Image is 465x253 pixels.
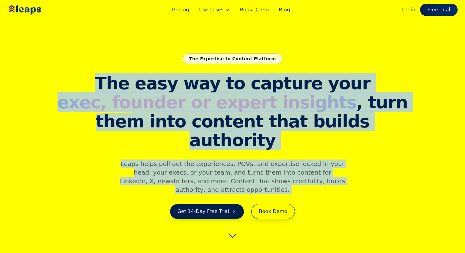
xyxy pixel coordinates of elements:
[55,112,410,150] span: them into content that builds authority
[183,53,282,64] div: The Expertise to Content Platform
[420,4,458,16] a: Free Trial
[95,73,370,93] span: The easy way to capture your
[402,6,415,14] a: Login
[172,6,189,14] a: Pricing
[7,1,60,19] img: Leaps Logo
[199,6,230,14] button: Use Cases
[251,204,295,219] a: Book Demo
[279,6,290,14] a: Blog
[55,93,410,112] span: , turn
[170,204,244,219] a: Get 14-Day Free Trial
[240,6,269,14] a: Book Demo
[58,92,356,112] span: exec, founder or expert insights
[114,160,351,194] p: Leaps helps pull out the experiences, POVs, and expertise locked in your head, your execs, or you...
